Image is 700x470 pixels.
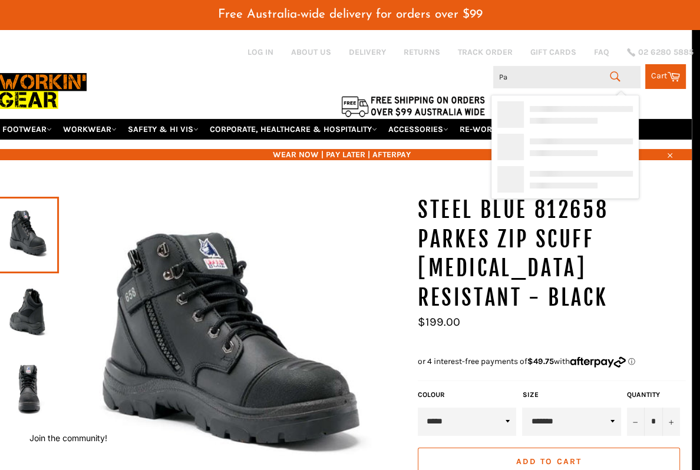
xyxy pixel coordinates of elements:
[645,64,686,89] a: Cart
[627,408,645,436] button: Reduce item quantity by one
[291,47,331,58] a: ABOUT US
[516,456,582,466] span: Add to Cart
[339,94,487,118] img: Flat $9.95 shipping Australia wide
[247,47,273,57] a: Log in
[627,390,680,400] label: Quantity
[418,196,686,312] h1: STEEL BLUE 812658 PARKES ZIP SCUFF [MEDICAL_DATA] Resistant - BLACK
[594,47,609,58] a: FAQ
[418,390,517,400] label: COLOUR
[384,119,453,140] a: ACCESSORIES
[349,47,386,58] a: DELIVERY
[123,119,203,140] a: SAFETY & HI VIS
[205,119,382,140] a: CORPORATE, HEALTHCARE & HOSPITALITY
[522,390,621,400] label: Size
[627,48,694,57] a: 02 6280 5885
[530,47,576,58] a: GIFT CARDS
[638,48,694,57] span: 02 6280 5885
[58,119,121,140] a: WORKWEAR
[4,360,53,425] img: STEEL BLUE 312658 PARKES ZIP SCUFF CAP - BLACK - Workin' Gear
[404,47,440,58] a: RETURNS
[493,66,640,88] input: Search
[458,47,513,58] a: TRACK ORDER
[662,408,680,436] button: Increase item quantity by one
[29,433,107,443] button: Join the community!
[418,315,460,329] span: $199.00
[218,8,483,21] span: Free Australia-wide delivery for orders over $99
[4,282,53,346] img: STEEL BLUE 312658 PARKES ZIP SCUFF CAP - BLACK - Workin' Gear
[455,119,535,140] a: RE-WORKIN' GEAR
